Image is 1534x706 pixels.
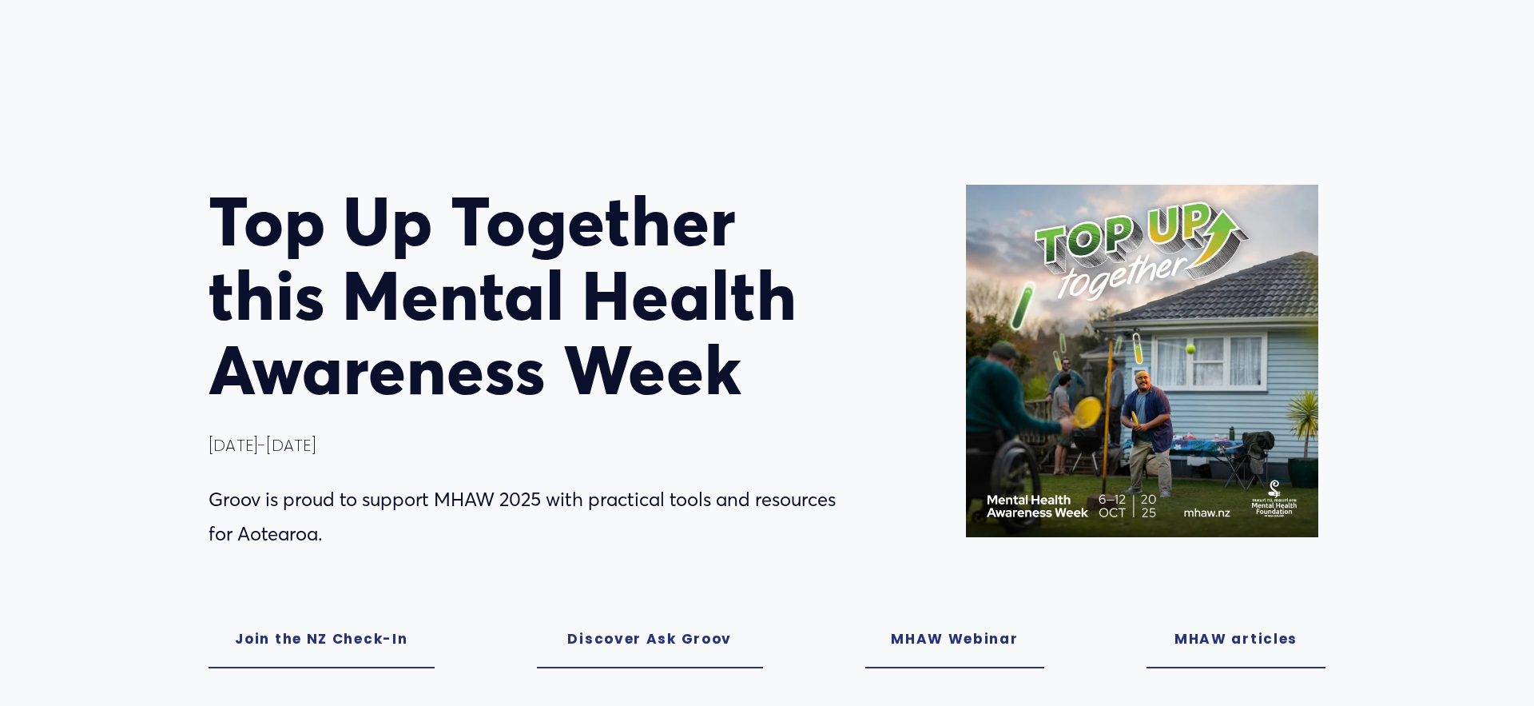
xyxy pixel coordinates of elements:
[209,179,244,263] span: T
[209,185,856,407] h1: op Up Together this Mental Health Awareness Week
[1147,612,1325,668] a: MHAW articles
[209,612,435,668] a: Join the NZ Check-In
[537,612,763,668] a: Discover Ask Groov
[209,435,856,456] h4: [DATE]-[DATE]
[209,483,856,552] p: Groov is proud to support MHAW 2025 with practical tools and resources for Aotearoa.
[865,612,1044,668] a: MHAW Webinar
